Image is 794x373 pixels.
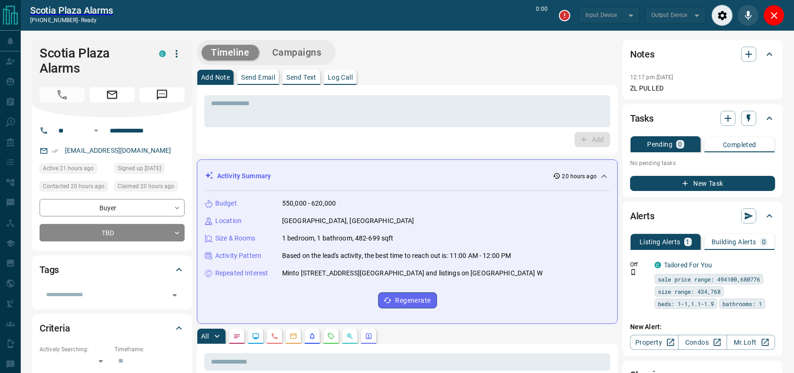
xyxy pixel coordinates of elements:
[630,322,775,332] p: New Alert:
[640,239,681,245] p: Listing Alerts
[327,332,335,340] svg: Requests
[89,87,135,102] span: Email
[762,239,766,245] p: 0
[678,141,682,148] p: 0
[201,333,209,340] p: All
[562,172,597,181] p: 20 hours ago
[630,260,649,269] p: Off
[365,332,373,340] svg: Agent Actions
[215,268,268,278] p: Repeated Interest
[40,224,185,241] div: TBD
[215,251,261,261] p: Activity Pattern
[328,74,353,81] p: Log Call
[282,216,414,226] p: [GEOGRAPHIC_DATA], [GEOGRAPHIC_DATA]
[658,299,714,308] span: beds: 1-1,1.1-1.9
[630,43,775,66] div: Notes
[308,332,316,340] svg: Listing Alerts
[655,262,661,268] div: condos.ca
[630,269,637,275] svg: Push Notification Only
[658,274,760,284] span: sale price range: 494100,680776
[763,5,785,26] div: Close
[114,181,185,194] div: Mon Aug 11 2025
[252,332,259,340] svg: Lead Browsing Activity
[630,208,655,224] h2: Alerts
[118,182,174,191] span: Claimed 20 hours ago
[114,345,185,354] p: Timeframe:
[40,163,110,176] div: Mon Aug 11 2025
[647,141,672,148] p: Pending
[630,335,679,350] a: Property
[723,141,756,148] p: Completed
[727,335,775,350] a: Mr.Loft
[65,147,171,154] a: [EMAIL_ADDRESS][DOMAIN_NAME]
[90,125,102,136] button: Open
[52,148,58,154] svg: Email Verified
[40,345,110,354] p: Actively Searching:
[40,181,110,194] div: Mon Aug 11 2025
[205,167,610,185] div: Activity Summary20 hours ago
[271,332,278,340] svg: Calls
[114,163,185,176] div: Fri May 23 2025
[40,321,70,336] h2: Criteria
[40,199,185,216] div: Buyer
[630,83,775,93] p: ZL PULLED
[664,261,712,269] a: Tailored For You
[263,45,331,60] button: Campaigns
[139,87,185,102] span: Message
[630,107,775,130] div: Tasks
[40,87,85,102] span: Call
[678,335,727,350] a: Condos
[630,111,654,126] h2: Tasks
[43,182,105,191] span: Contacted 20 hours ago
[81,17,97,24] span: ready
[40,258,185,281] div: Tags
[233,332,241,340] svg: Notes
[201,74,230,81] p: Add Note
[712,239,756,245] p: Building Alerts
[346,332,354,340] svg: Opportunities
[286,74,316,81] p: Send Text
[686,239,690,245] p: 1
[215,233,256,243] p: Size & Rooms
[282,251,511,261] p: Based on the lead's activity, the best time to reach out is: 11:00 AM - 12:00 PM
[30,5,113,16] a: Scotia Plaza Alarms
[737,5,759,26] div: Mute
[40,317,185,340] div: Criteria
[40,46,145,76] h1: Scotia Plaza Alarms
[290,332,297,340] svg: Emails
[217,171,271,181] p: Activity Summary
[215,199,237,208] p: Budget
[630,156,775,170] p: No pending tasks
[282,199,336,208] p: 550,000 - 620,000
[722,299,762,308] span: bathrooms: 1
[241,74,275,81] p: Send Email
[30,16,113,25] p: [PHONE_NUMBER] -
[168,289,181,302] button: Open
[118,164,161,173] span: Signed up [DATE]
[215,216,242,226] p: Location
[282,233,394,243] p: 1 bedroom, 1 bathroom, 482-699 sqft
[658,287,721,296] span: size range: 434,768
[630,205,775,227] div: Alerts
[630,176,775,191] button: New Task
[536,5,548,26] p: 0:00
[43,164,94,173] span: Active 21 hours ago
[378,292,437,308] button: Regenerate
[282,268,543,278] p: Minto [STREET_ADDRESS][GEOGRAPHIC_DATA] and listings on [GEOGRAPHIC_DATA] W
[40,262,59,277] h2: Tags
[712,5,733,26] div: Audio Settings
[630,74,673,81] p: 12:17 pm [DATE]
[202,45,259,60] button: Timeline
[630,47,655,62] h2: Notes
[159,50,166,57] div: condos.ca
